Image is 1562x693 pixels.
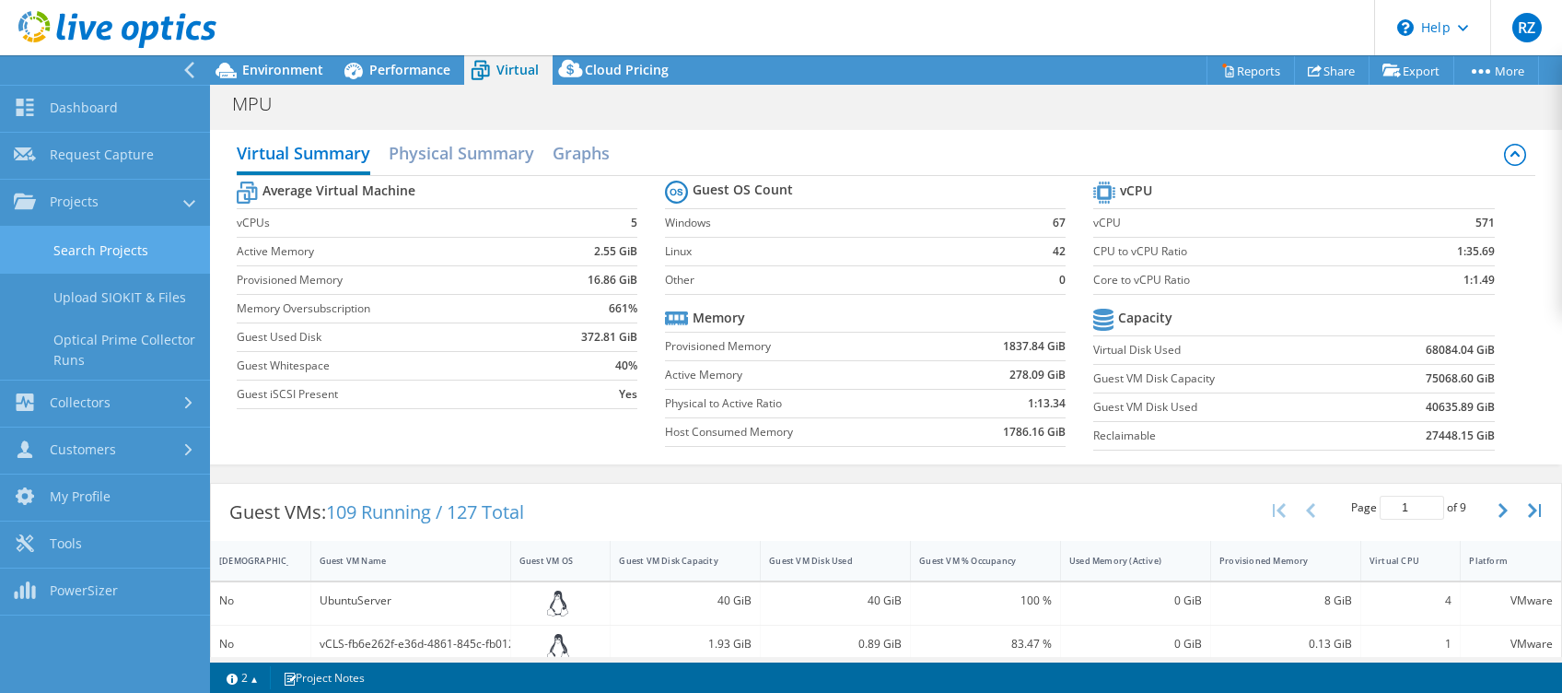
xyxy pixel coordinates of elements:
a: Share [1294,56,1370,85]
div: Provisioned Memory [1219,555,1330,567]
span: 109 Running / 127 Total [326,499,524,524]
b: 278.09 GiB [1009,366,1066,384]
div: Guest VM % Occupancy [919,555,1030,567]
b: 372.81 GiB [581,328,637,346]
label: Guest Whitespace [237,357,542,375]
a: Project Notes [270,666,378,689]
b: Capacity [1118,309,1172,327]
b: 27448.15 GiB [1426,427,1495,445]
h2: Graphs [553,135,610,171]
b: 40635.89 GiB [1426,398,1495,417]
label: Windows [665,214,1029,232]
div: Guest VM OS [519,555,580,567]
div: Guest VM Disk Capacity [619,555,729,567]
span: Performance [369,61,450,78]
div: 0 GiB [1069,591,1202,611]
svg: \n [1397,19,1414,36]
div: 0.13 GiB [1219,634,1352,654]
label: vCPU [1093,214,1389,232]
div: Guest VM Name [320,555,480,567]
b: 75068.60 GiB [1426,370,1495,388]
label: Core to vCPU Ratio [1093,271,1389,289]
div: No [219,634,302,654]
b: 0 [1059,271,1066,289]
b: 1:1.49 [1463,271,1495,289]
a: Reports [1206,56,1295,85]
label: Active Memory [237,242,542,261]
div: 1.93 GiB [619,634,752,654]
div: 0.89 GiB [769,634,902,654]
label: Other [665,271,1029,289]
span: Virtual [496,61,539,78]
b: 571 [1475,214,1495,232]
label: vCPUs [237,214,542,232]
b: Yes [619,385,637,404]
b: 1:35.69 [1457,242,1495,261]
b: vCPU [1120,182,1152,200]
a: Export [1369,56,1454,85]
div: 8 GiB [1219,591,1352,611]
h2: Physical Summary [389,135,534,171]
label: Active Memory [665,366,940,384]
b: 67 [1053,214,1066,232]
span: Cloud Pricing [585,61,669,78]
div: VMware [1469,634,1553,654]
div: UbuntuServer [320,591,502,611]
div: Virtual CPU [1370,555,1430,567]
b: 40% [615,357,637,375]
div: 4 [1370,591,1452,611]
div: 100 % [919,591,1052,611]
b: 5 [631,214,637,232]
span: 9 [1460,499,1466,515]
label: CPU to vCPU Ratio [1093,242,1389,261]
label: Guest VM Disk Used [1093,398,1356,417]
label: Physical to Active Ratio [665,394,940,413]
label: Guest iSCSI Present [237,385,542,404]
b: 42 [1053,242,1066,261]
div: VMware [1469,591,1553,611]
span: RZ [1512,13,1542,42]
label: Reclaimable [1093,427,1356,445]
div: No [219,591,302,611]
div: vCLS-fb6e262f-e36d-4861-845c-fb0125857583 [320,634,502,654]
span: Environment [242,61,323,78]
div: 0 GiB [1069,634,1202,654]
div: [DEMOGRAPHIC_DATA] [219,555,280,567]
div: Used Memory (Active) [1069,555,1180,567]
b: 68084.04 GiB [1426,341,1495,359]
div: Guest VM Disk Used [769,555,880,567]
b: Average Virtual Machine [262,182,415,200]
label: Virtual Disk Used [1093,341,1356,359]
b: Memory [693,309,745,327]
a: More [1453,56,1539,85]
div: 1 [1370,634,1452,654]
b: 661% [609,300,637,318]
div: Guest VMs: [211,484,542,541]
label: Provisioned Memory [237,271,542,289]
b: 1837.84 GiB [1003,337,1066,356]
b: 2.55 GiB [594,242,637,261]
label: Memory Oversubscription [237,300,542,318]
a: 2 [214,666,271,689]
b: 1786.16 GiB [1003,423,1066,441]
label: Provisioned Memory [665,337,940,356]
div: Platform [1469,555,1531,567]
label: Guest Used Disk [237,328,542,346]
input: jump to page [1380,496,1444,520]
label: Host Consumed Memory [665,423,940,441]
span: Page of [1351,496,1466,520]
h2: Virtual Summary [237,135,370,175]
div: 83.47 % [919,634,1052,654]
div: 40 GiB [769,591,902,611]
label: Guest VM Disk Capacity [1093,370,1356,388]
b: Guest OS Count [693,181,793,199]
h1: MPU [224,94,300,114]
div: 40 GiB [619,591,752,611]
b: 1:13.34 [1028,394,1066,413]
label: Linux [665,242,1029,261]
b: 16.86 GiB [588,271,637,289]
